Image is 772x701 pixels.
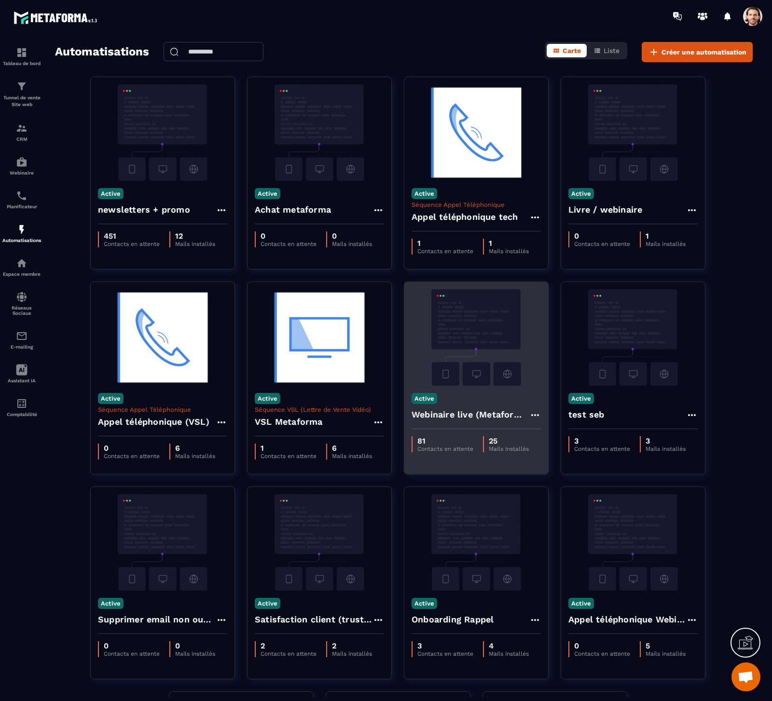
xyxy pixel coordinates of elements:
p: Webinaire [2,170,41,175]
p: 1 [646,231,686,241]
img: automation-background [412,494,541,591]
img: formation [16,47,28,58]
p: 2 [332,641,372,650]
h4: Supprimer email non ouvert apres 60 jours [98,613,216,626]
p: 2 [261,641,317,650]
img: automation-background [412,84,541,181]
a: social-networksocial-networkRéseaux Sociaux [2,284,41,323]
img: automation-background [98,494,227,591]
img: automation-background [255,84,384,181]
p: Comptabilité [2,412,41,417]
img: automation-background [98,289,227,386]
p: 6 [175,444,215,453]
p: Contacts en attente [261,241,317,247]
p: Planificateur [2,204,41,209]
h2: Automatisations [55,42,149,62]
p: Active [98,598,124,609]
p: Contacts en attente [261,453,317,459]
h4: Appel téléphonique tech [412,210,518,224]
p: 12 [175,231,215,241]
img: social-network [16,291,28,303]
p: 0 [332,231,372,241]
a: automationsautomationsAutomatisations [2,216,41,250]
button: Liste [588,44,625,57]
p: Active [255,393,280,404]
img: automation-background [98,84,227,181]
p: Mails installés [332,453,372,459]
p: Contacts en attente [261,650,317,657]
img: automation-background [568,84,698,181]
a: schedulerschedulerPlanificateur [2,183,41,216]
p: Contacts en attente [104,650,160,657]
p: Contacts en attente [417,248,473,255]
p: Séquence Appel Téléphonique [98,406,227,413]
h4: Webinaire live (Metaforma) [412,408,529,421]
p: Active [255,598,280,609]
p: 0 [574,231,630,241]
p: Active [568,393,594,404]
p: 1 [417,239,473,248]
p: Active [98,393,124,404]
a: automationsautomationsWebinaire [2,149,41,183]
p: Mails installés [646,241,686,247]
p: 0 [574,641,630,650]
a: accountantaccountantComptabilité [2,391,41,424]
a: Assistant IA [2,357,41,391]
img: automation-background [412,289,541,386]
h4: Onboarding Rappel [412,613,494,626]
p: Active [568,188,594,199]
img: accountant [16,398,28,409]
p: Mails installés [646,445,686,452]
p: Active [412,393,437,404]
h4: test seb [568,408,605,421]
p: E-mailing [2,344,41,350]
a: emailemailE-mailing [2,323,41,357]
p: Contacts en attente [574,650,630,657]
p: Contacts en attente [104,241,160,247]
img: formation [16,81,28,92]
p: Contacts en attente [104,453,160,459]
p: Automatisations [2,238,41,243]
h4: newsletters + promo [98,203,190,216]
img: automations [16,156,28,168]
p: Mails installés [332,241,372,247]
p: 4 [489,641,529,650]
p: 0 [104,444,160,453]
img: automation-background [255,289,384,386]
p: 1 [489,239,529,248]
p: Séquence VSL (Lettre de Vente Vidéo) [255,406,384,413]
p: Contacts en attente [574,445,630,452]
img: logo [14,9,100,27]
img: automation-background [568,494,698,591]
p: Mails installés [175,650,215,657]
p: Active [412,598,437,609]
a: automationsautomationsEspace membre [2,250,41,284]
span: Liste [604,47,620,54]
a: formationformationTunnel de vente Site web [2,73,41,115]
p: Mails installés [332,650,372,657]
p: 451 [104,231,160,241]
p: 0 [104,641,160,650]
p: Active [255,188,280,199]
p: Assistant IA [2,378,41,383]
a: formationformationTableau de bord [2,40,41,73]
p: Mails installés [489,445,529,452]
p: 6 [332,444,372,453]
p: Active [98,188,124,199]
p: Mails installés [489,248,529,255]
p: Mails installés [489,650,529,657]
button: Carte [547,44,587,57]
p: Contacts en attente [574,241,630,247]
p: Séquence Appel Téléphonique [412,201,541,208]
h4: Appel téléphonique (VSL) [98,415,209,429]
img: automations [16,224,28,235]
a: formationformationCRM [2,115,41,149]
p: Contacts en attente [417,445,473,452]
p: Réseaux Sociaux [2,305,41,316]
img: email [16,330,28,342]
span: Carte [563,47,581,54]
p: Contacts en attente [417,650,473,657]
p: Active [568,598,594,609]
h4: Livre / webinaire [568,203,642,216]
h4: Satisfaction client (trustpilot) [255,613,372,626]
